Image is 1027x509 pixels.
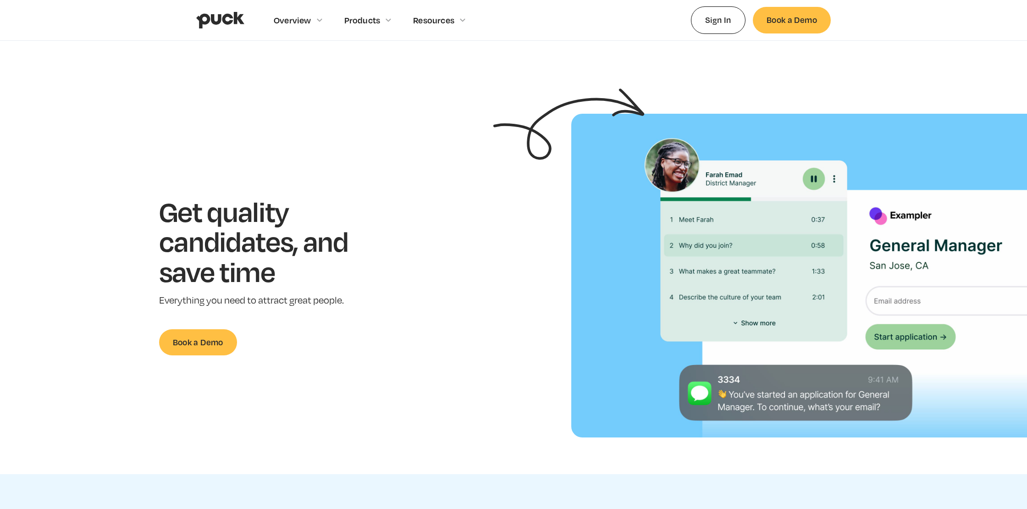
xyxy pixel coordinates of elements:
[753,7,831,33] a: Book a Demo
[413,15,454,25] div: Resources
[344,15,381,25] div: Products
[159,329,237,355] a: Book a Demo
[159,196,377,287] h1: Get quality candidates, and save time
[691,6,745,33] a: Sign In
[159,294,377,307] p: Everything you need to attract great people.
[274,15,311,25] div: Overview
